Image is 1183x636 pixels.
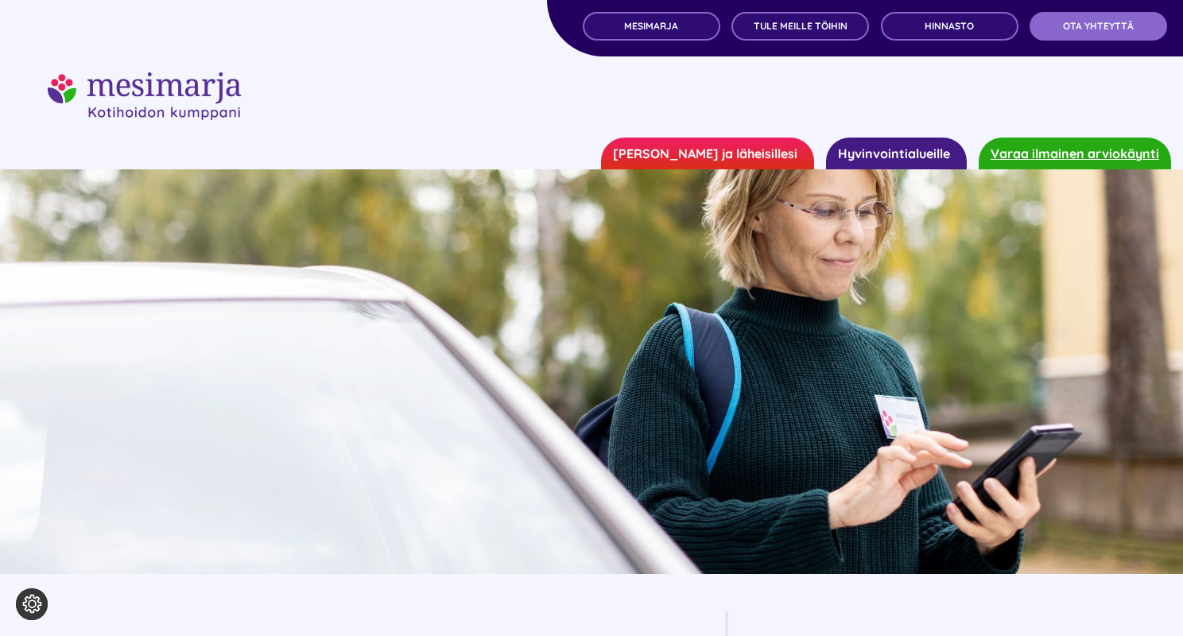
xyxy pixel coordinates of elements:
[601,138,814,169] a: [PERSON_NAME] ja läheisillesi
[979,138,1171,169] a: Varaa ilmainen arviokäynti
[881,12,1018,41] a: Hinnasto
[925,21,974,32] span: Hinnasto
[826,138,967,169] a: Hyvinvointialueille
[1030,12,1167,41] a: OTA YHTEYTTÄ
[731,12,869,41] a: TULE MEILLE TÖIHIN
[1063,21,1134,32] span: OTA YHTEYTTÄ
[754,21,847,32] span: TULE MEILLE TÖIHIN
[624,21,678,32] span: MESIMARJA
[48,70,241,90] a: mesimarjasi
[16,588,48,620] button: Evästeasetukset
[583,12,720,41] a: MESIMARJA
[48,72,241,120] img: mesimarjasi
